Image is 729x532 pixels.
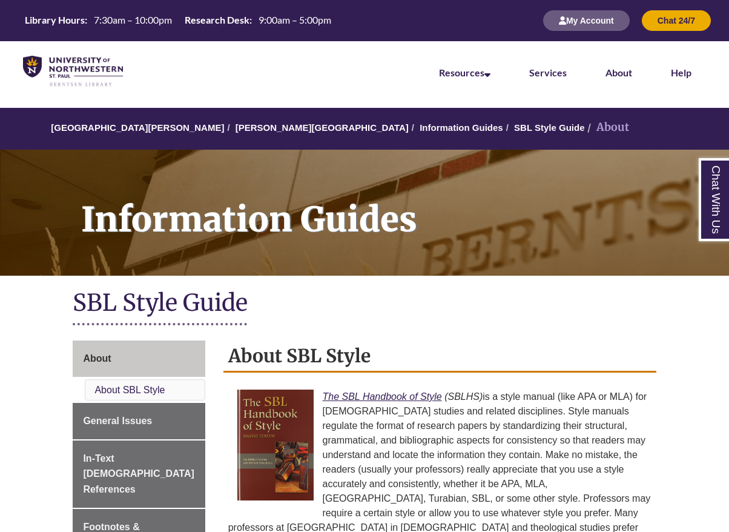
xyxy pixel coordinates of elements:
a: My Account [543,15,630,25]
span: General Issues [83,416,152,426]
h1: Information Guides [68,150,729,260]
button: My Account [543,10,630,31]
span: 9:00am – 5:00pm [259,14,331,25]
a: About [73,341,205,377]
a: Services [529,67,567,78]
a: [GEOGRAPHIC_DATA][PERSON_NAME] [51,122,224,133]
a: About SBL Style [94,385,165,395]
a: Hours Today [20,13,336,28]
a: About [605,67,632,78]
span: 7:30am – 10:00pm [94,14,172,25]
a: Chat 24/7 [642,15,711,25]
img: UNWSP Library Logo [23,56,123,87]
th: Library Hours: [20,13,89,27]
a: In-Text [DEMOGRAPHIC_DATA] References [73,441,205,508]
a: [PERSON_NAME][GEOGRAPHIC_DATA] [236,122,409,133]
h1: SBL Style Guide [73,288,656,320]
span: In-Text [DEMOGRAPHIC_DATA] References [83,453,194,494]
a: SBL Style Guide [514,122,584,133]
li: About [584,119,629,136]
a: The SBL Handbook of Style [323,391,442,402]
a: Resources [439,67,490,78]
th: Research Desk: [180,13,254,27]
button: Chat 24/7 [642,10,711,31]
h2: About SBL Style [223,341,656,373]
a: Help [671,67,691,78]
em: (SBLHS) [444,391,483,402]
span: About [83,353,111,364]
a: General Issues [73,403,205,439]
a: Information Guides [420,122,503,133]
table: Hours Today [20,13,336,27]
